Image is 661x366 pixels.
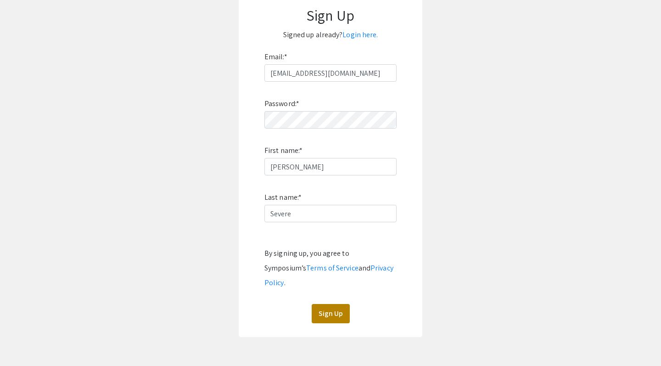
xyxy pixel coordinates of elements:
button: Sign Up [312,304,350,323]
p: Signed up already? [248,28,413,42]
label: Last name: [264,190,302,205]
a: Terms of Service [306,263,359,273]
iframe: Chat [7,325,39,359]
h1: Sign Up [248,6,413,24]
label: Password: [264,96,299,111]
a: Privacy Policy [264,263,393,287]
div: By signing up, you agree to Symposium’s and . [264,246,397,290]
label: Email: [264,50,287,64]
a: Login here. [342,30,378,39]
label: First name: [264,143,302,158]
